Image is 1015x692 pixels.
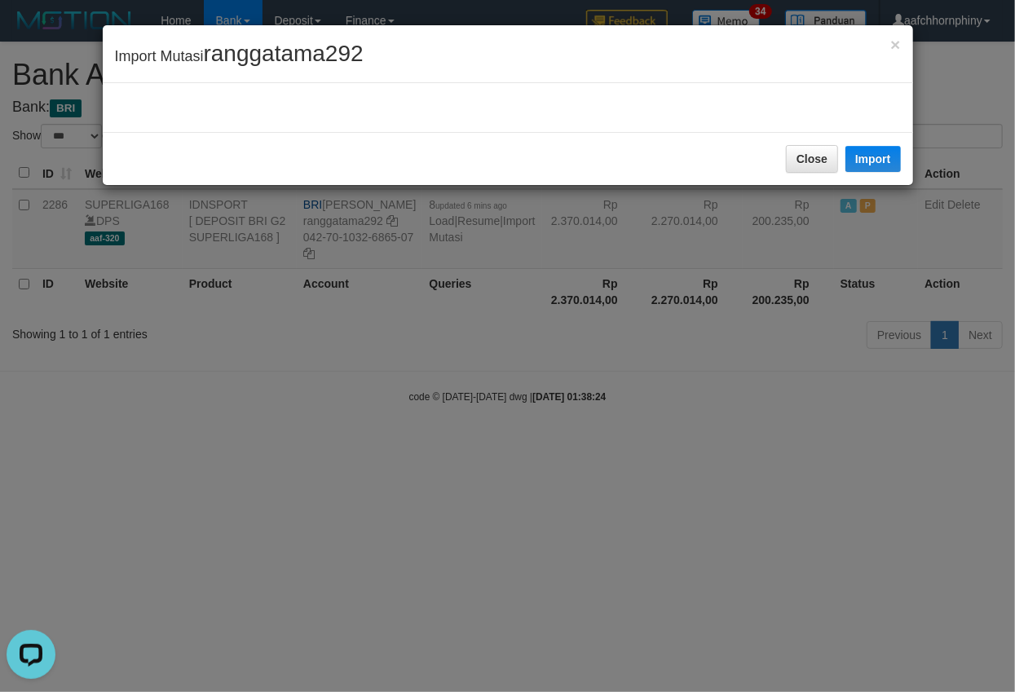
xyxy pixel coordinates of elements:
[890,36,900,53] button: Close
[845,146,901,172] button: Import
[890,35,900,54] span: ×
[204,41,364,66] span: ranggatama292
[7,7,55,55] button: Open LiveChat chat widget
[786,145,838,173] button: Close
[115,48,364,64] span: Import Mutasi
